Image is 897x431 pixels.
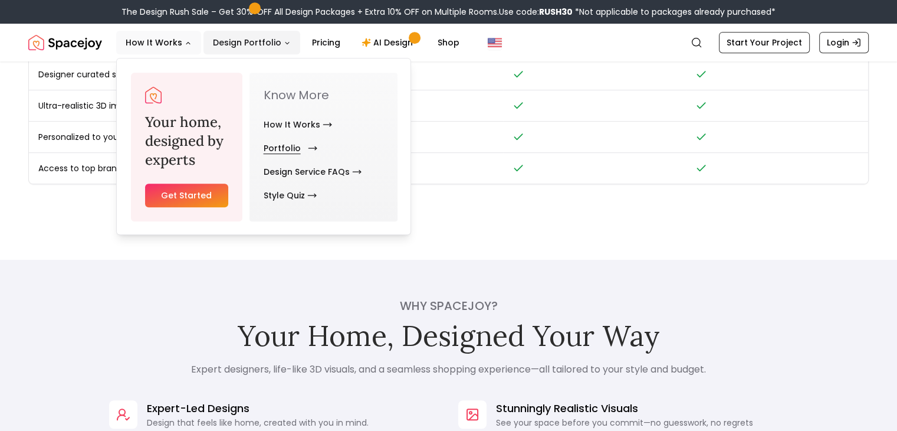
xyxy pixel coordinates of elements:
[264,87,383,103] p: Know More
[117,58,412,236] div: How It Works
[121,6,776,18] div: The Design Rush Sale – Get 30% OFF All Design Packages + Extra 10% OFF on Multiple Rooms.
[488,35,502,50] img: United States
[29,90,321,122] td: Ultra-realistic 3D images
[145,87,162,103] a: Spacejoy
[539,6,573,18] b: RUSH30
[145,113,228,169] h3: Your home, designed by experts
[264,160,362,184] a: Design Service FAQs
[147,417,369,429] p: Design that feels like home, created with you in mind.
[185,298,713,314] h4: Why Spacejoy?
[29,122,321,153] td: Personalized to your style and budget
[185,363,713,377] p: Expert designers, life-like 3D visuals, and a seamless shopping experience—all tailored to your s...
[203,31,300,54] button: Design Portfolio
[264,136,313,160] a: Portfolio
[573,6,776,18] span: *Not applicable to packages already purchased*
[28,31,102,54] img: Spacejoy Logo
[28,31,102,54] a: Spacejoy
[496,417,753,429] p: See your space before you commit—no guesswork, no regrets
[147,400,369,417] p: Expert-Led Designs
[719,32,810,53] a: Start Your Project
[116,31,469,54] nav: Main
[28,24,869,61] nav: Global
[352,31,426,54] a: AI Design
[499,6,573,18] span: Use code:
[264,184,317,207] a: Style Quiz
[428,31,469,54] a: Shop
[145,184,228,207] a: Get Started
[29,59,321,90] td: Designer curated shopping list
[29,153,321,184] td: Access to top brands and your own dedicated ordering team
[496,400,753,417] p: Stunningly Realistic Visuals
[145,87,162,103] img: Spacejoy Logo
[264,113,332,136] a: How It Works
[185,319,713,353] h2: Your Home, Designed Your Way
[116,31,201,54] button: How It Works
[819,32,869,53] a: Login
[303,31,350,54] a: Pricing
